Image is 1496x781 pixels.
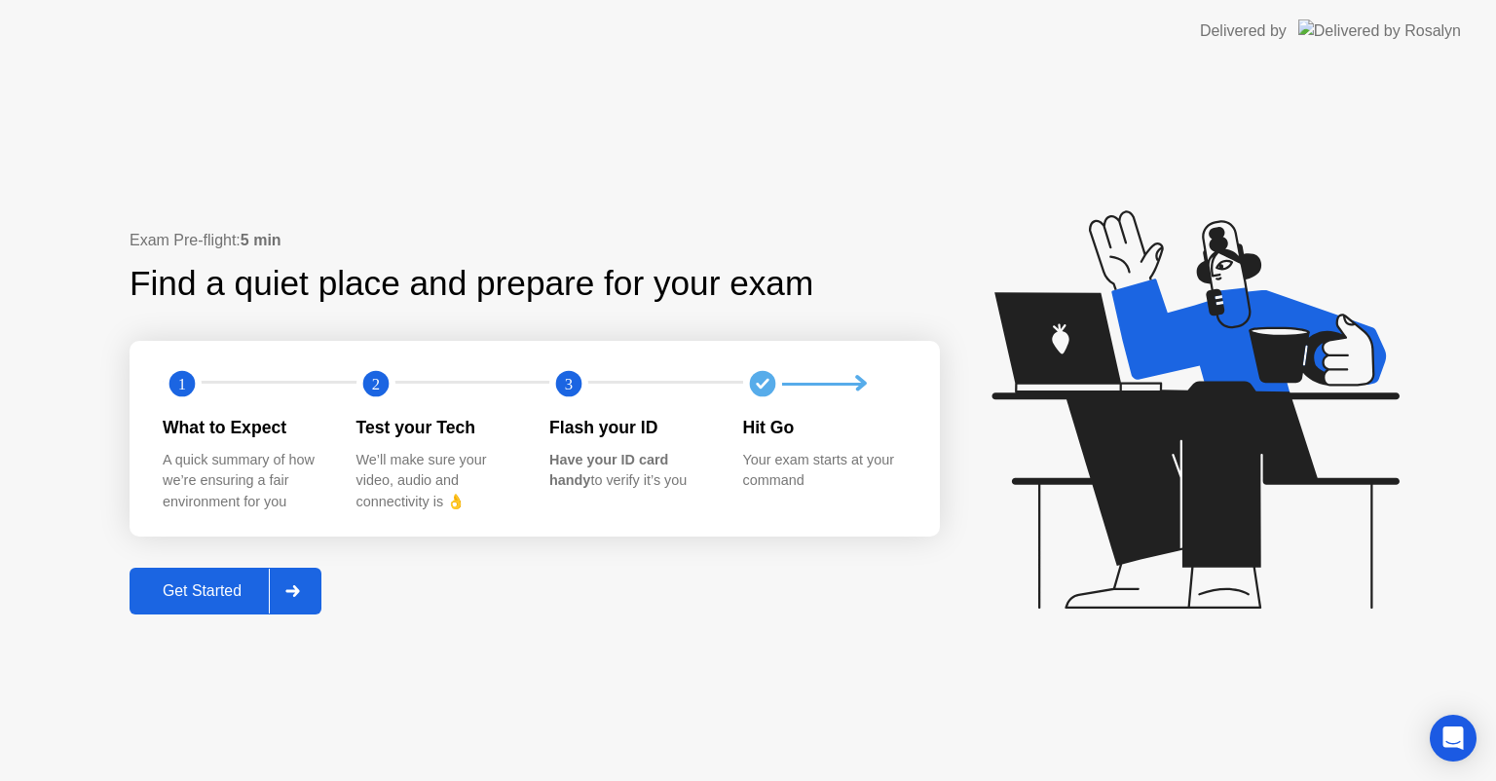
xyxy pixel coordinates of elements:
b: 5 min [241,232,281,248]
div: Hit Go [743,415,906,440]
div: Flash your ID [549,415,712,440]
text: 1 [178,375,186,393]
div: Delivered by [1200,19,1287,43]
div: Exam Pre-flight: [130,229,940,252]
div: Find a quiet place and prepare for your exam [130,258,816,310]
div: Open Intercom Messenger [1430,715,1477,762]
text: 3 [565,375,573,393]
div: What to Expect [163,415,325,440]
div: We’ll make sure your video, audio and connectivity is 👌 [356,450,519,513]
div: Get Started [135,582,269,600]
div: A quick summary of how we’re ensuring a fair environment for you [163,450,325,513]
div: Test your Tech [356,415,519,440]
img: Delivered by Rosalyn [1298,19,1461,42]
button: Get Started [130,568,321,614]
div: Your exam starts at your command [743,450,906,492]
div: to verify it’s you [549,450,712,492]
b: Have your ID card handy [549,452,668,489]
text: 2 [371,375,379,393]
